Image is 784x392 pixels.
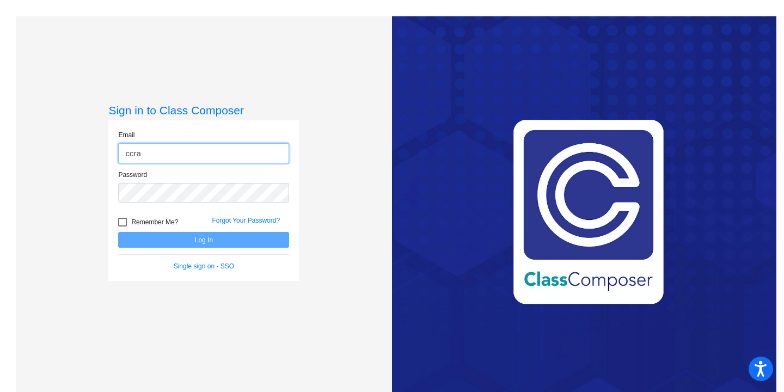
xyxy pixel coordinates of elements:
[212,217,280,224] a: Forgot Your Password?
[118,232,289,248] button: Log In
[108,103,299,117] h3: Sign in to Class Composer
[174,262,234,270] a: Single sign on - SSO
[118,170,147,180] label: Password
[118,130,134,140] label: Email
[131,216,178,229] span: Remember Me?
